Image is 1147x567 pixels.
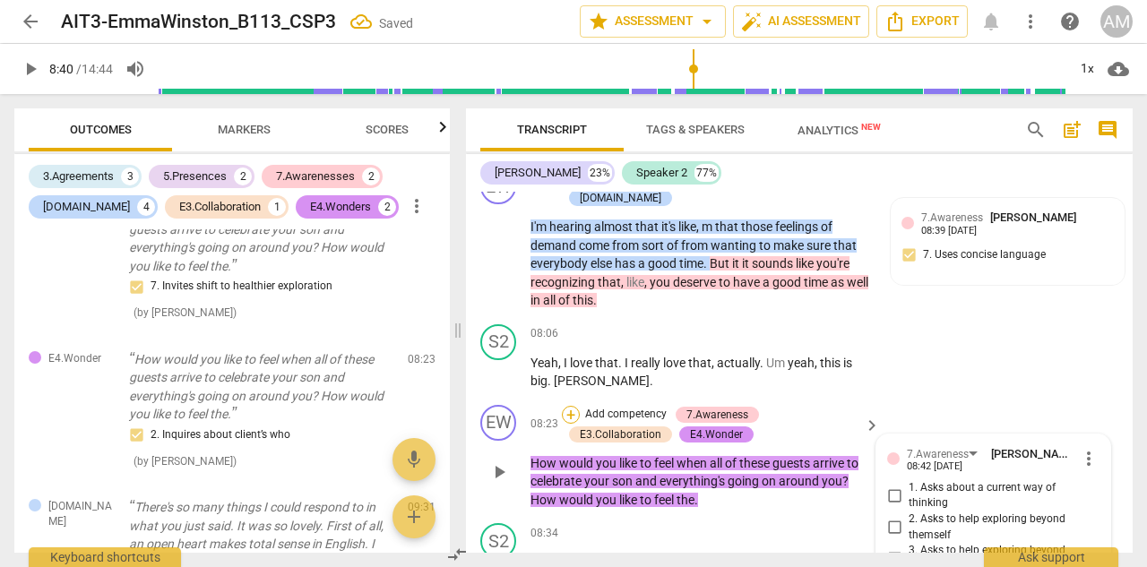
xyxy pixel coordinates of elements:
[76,62,113,76] span: / 14:44
[677,493,694,507] span: the
[234,168,252,185] div: 2
[702,219,715,234] span: m
[403,506,425,528] span: add
[779,474,822,488] span: around
[1054,5,1086,38] a: Help
[833,238,857,253] span: that
[406,195,427,217] span: more_vert
[559,456,596,470] span: would
[907,446,984,461] div: 7.Awareness
[703,256,710,271] span: .
[843,356,852,370] span: is
[909,511,1092,543] span: 2. Asks to help exploring beyond themself
[48,499,115,528] span: [DOMAIN_NAME]
[530,219,549,234] span: I'm
[618,356,625,370] span: .
[710,256,732,271] span: But
[1070,55,1104,83] div: 1x
[625,356,631,370] span: I
[696,219,702,234] span: ,
[612,474,635,488] span: son
[596,456,619,470] span: you
[710,456,725,470] span: all
[1059,11,1081,32] span: help
[588,164,612,182] div: 23%
[694,164,719,182] div: 77%
[921,211,983,224] span: 7.Awareness
[650,374,653,388] span: .
[573,293,593,307] span: this
[694,493,698,507] span: .
[1020,11,1041,32] span: more_vert
[615,256,638,271] span: has
[20,11,41,32] span: arrow_back
[579,238,612,253] span: come
[741,219,775,234] span: those
[530,526,558,541] span: 08:34
[49,62,73,76] span: 8:40
[548,374,554,388] span: .
[681,238,711,253] span: from
[350,11,413,32] div: All changes saved
[549,219,594,234] span: hearing
[134,455,237,468] span: ( by [PERSON_NAME] )
[485,458,513,486] button: Play
[1022,116,1050,144] button: Search
[804,275,831,289] span: time
[642,238,667,253] span: sort
[268,198,286,216] div: 1
[990,210,1076,224] span: Andrew Macdonald
[862,415,882,434] button: Hide comments panel
[752,256,796,271] span: sounds
[816,256,849,271] span: you're
[763,275,772,289] span: a
[121,168,139,185] div: 3
[635,474,660,488] span: and
[530,493,559,507] span: How
[673,275,719,289] span: deserve
[595,356,618,370] span: that
[663,356,688,370] span: love
[29,547,181,567] div: Keyboard shortcuts
[831,275,847,289] span: as
[530,417,558,432] span: 08:23
[129,202,393,275] p: How would you like to feel when all of these guests arrive to celebrate your son and everything's...
[480,523,516,559] div: Change speaker
[677,456,710,470] span: when
[654,493,677,507] span: feel
[43,168,114,185] div: 3.Agreements
[638,256,648,271] span: a
[762,474,779,488] span: on
[644,275,650,289] span: ,
[733,275,763,289] span: have
[70,123,132,136] span: Outcomes
[631,356,663,370] span: really
[760,356,766,370] span: .
[661,219,678,234] span: it's
[594,219,635,234] span: almost
[884,11,960,32] span: Export
[667,238,681,253] span: of
[921,226,977,237] div: 08:39 [DATE]
[679,256,703,271] span: time
[580,190,661,206] div: [DOMAIN_NAME]
[588,11,718,32] span: Assessment
[646,123,745,136] span: Tags & Speakers
[759,238,773,253] span: to
[530,326,558,341] span: 08:06
[822,474,842,488] span: you
[715,219,741,234] span: that
[558,293,573,307] span: of
[1057,116,1086,144] button: Add summary
[788,356,815,370] span: yeah
[766,356,788,370] span: Filler word
[984,547,1118,567] div: Ask support
[480,405,516,441] div: Change speaker
[742,256,752,271] span: it
[796,256,816,271] span: like
[179,198,261,216] div: E3.Collaboration
[562,406,580,424] div: Add outcome
[588,11,609,32] span: star
[654,456,677,470] span: feel
[660,474,728,488] span: everything's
